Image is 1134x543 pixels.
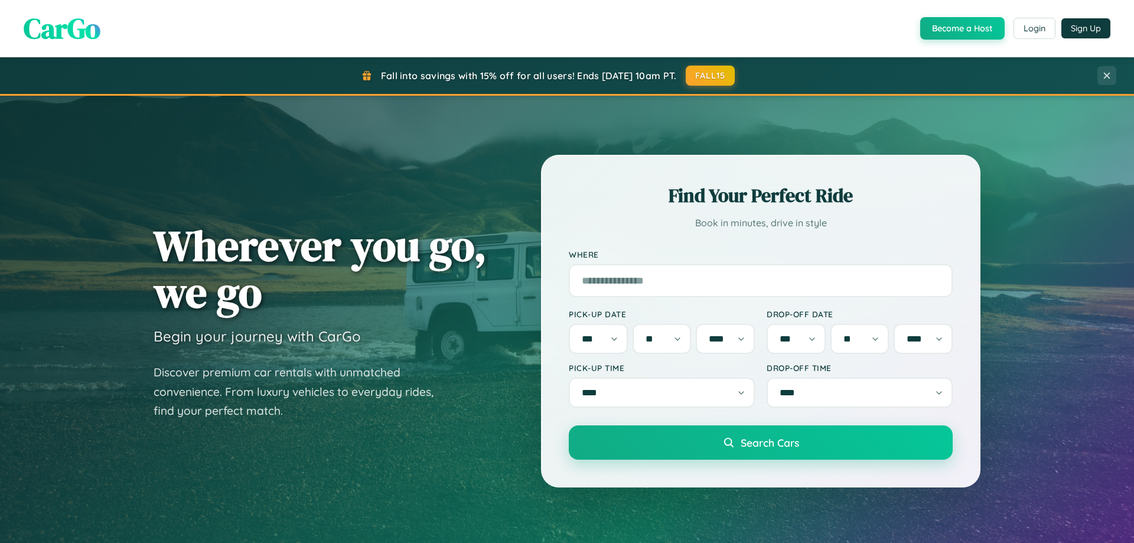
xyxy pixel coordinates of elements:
label: Drop-off Time [767,363,953,373]
button: Login [1014,18,1055,39]
button: Sign Up [1061,18,1110,38]
h2: Find Your Perfect Ride [569,183,953,209]
button: Become a Host [920,17,1005,40]
span: Fall into savings with 15% off for all users! Ends [DATE] 10am PT. [381,70,677,82]
label: Pick-up Time [569,363,755,373]
span: CarGo [24,9,100,48]
label: Where [569,249,953,259]
h3: Begin your journey with CarGo [154,327,361,345]
button: Search Cars [569,425,953,460]
p: Book in minutes, drive in style [569,214,953,232]
h1: Wherever you go, we go [154,222,487,316]
button: FALL15 [686,66,735,86]
label: Pick-up Date [569,309,755,319]
p: Discover premium car rentals with unmatched convenience. From luxury vehicles to everyday rides, ... [154,363,449,421]
label: Drop-off Date [767,309,953,319]
span: Search Cars [741,436,799,449]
